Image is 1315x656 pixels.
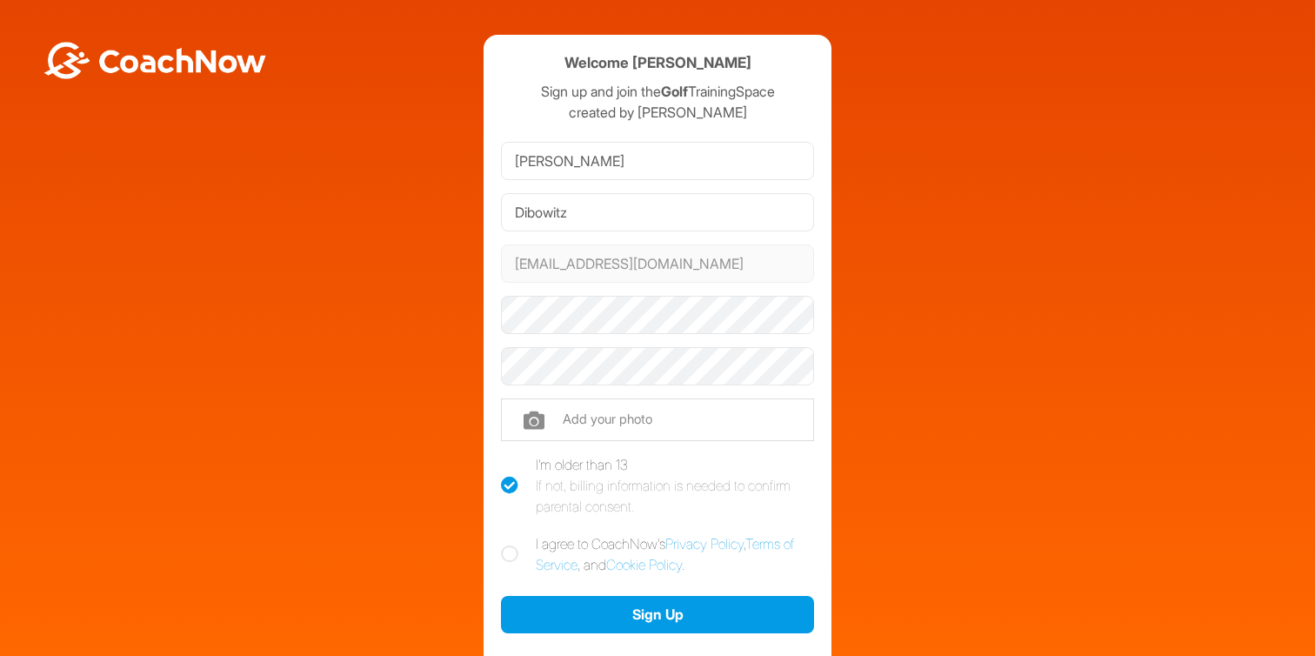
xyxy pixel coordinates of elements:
input: Last Name [501,193,814,231]
a: Terms of Service [536,535,794,573]
input: Email [501,244,814,283]
label: I agree to CoachNow's , , and . [501,533,814,575]
input: First Name [501,142,814,180]
div: If not, billing information is needed to confirm parental consent. [536,475,814,517]
a: Privacy Policy [665,535,744,552]
a: Cookie Policy [606,556,682,573]
strong: Golf [661,83,688,100]
button: Sign Up [501,596,814,633]
p: Sign up and join the TrainingSpace [501,81,814,102]
h4: Welcome [PERSON_NAME] [564,52,751,74]
img: BwLJSsUCoWCh5upNqxVrqldRgqLPVwmV24tXu5FoVAoFEpwwqQ3VIfuoInZCoVCoTD4vwADAC3ZFMkVEQFDAAAAAElFTkSuQmCC [42,42,268,79]
div: I'm older than 13 [536,454,814,517]
p: created by [PERSON_NAME] [501,102,814,123]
